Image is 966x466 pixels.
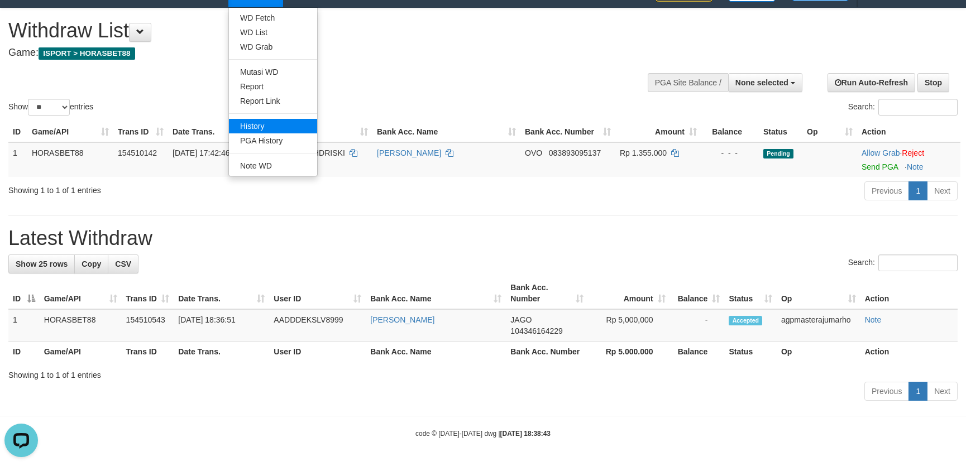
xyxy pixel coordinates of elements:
[706,147,754,158] div: - - -
[82,260,101,268] span: Copy
[670,342,725,362] th: Balance
[269,309,366,342] td: AADDDEKSLV8999
[8,309,40,342] td: 1
[729,316,762,325] span: Accepted
[549,148,601,157] span: Copy 083893095137 to clipboard
[701,122,759,142] th: Balance
[229,11,317,25] a: WD Fetch
[270,122,372,142] th: User ID: activate to sort column ascending
[40,277,122,309] th: Game/API: activate to sort column ascending
[864,382,909,401] a: Previous
[122,277,174,309] th: Trans ID: activate to sort column ascending
[857,142,960,177] td: ·
[620,148,667,157] span: Rp 1.355.000
[8,365,958,381] div: Showing 1 to 1 of 1 entries
[500,430,551,438] strong: [DATE] 18:38:43
[759,122,802,142] th: Status
[763,149,793,158] span: Pending
[917,73,949,92] a: Stop
[908,181,927,200] a: 1
[506,342,588,362] th: Bank Acc. Number
[229,133,317,148] a: PGA History
[370,315,434,324] a: [PERSON_NAME]
[8,99,93,116] label: Show entries
[269,342,366,362] th: User ID
[122,342,174,362] th: Trans ID
[28,99,70,116] select: Showentries
[848,254,958,271] label: Search:
[16,260,68,268] span: Show 25 rows
[173,148,229,157] span: [DATE] 17:42:46
[229,79,317,94] a: Report
[648,73,728,92] div: PGA Site Balance /
[8,342,40,362] th: ID
[174,277,269,309] th: Date Trans.: activate to sort column ascending
[860,277,958,309] th: Action
[927,181,958,200] a: Next
[8,277,40,309] th: ID: activate to sort column descending
[39,47,135,60] span: ISPORT > HORASBET88
[113,122,168,142] th: Trans ID: activate to sort column ascending
[118,148,157,157] span: 154510142
[8,47,633,59] h4: Game:
[670,309,725,342] td: -
[40,309,122,342] td: HORASBET88
[366,342,506,362] th: Bank Acc. Name
[27,122,113,142] th: Game/API: activate to sort column ascending
[670,277,725,309] th: Balance: activate to sort column ascending
[8,180,394,196] div: Showing 1 to 1 of 1 entries
[615,122,701,142] th: Amount: activate to sort column ascending
[777,342,860,362] th: Op
[377,148,441,157] a: [PERSON_NAME]
[40,342,122,362] th: Game/API
[588,309,669,342] td: Rp 5,000,000
[372,122,520,142] th: Bank Acc. Name: activate to sort column ascending
[8,20,633,42] h1: Withdraw List
[864,181,909,200] a: Previous
[724,342,777,362] th: Status
[74,254,108,273] a: Copy
[229,158,317,173] a: Note WD
[122,309,174,342] td: 154510543
[415,430,551,438] small: code © [DATE]-[DATE] dwg |
[8,227,958,249] h1: Latest Withdraw
[862,162,898,171] a: Send PGA
[510,326,562,335] span: Copy 104346164229 to clipboard
[168,122,270,142] th: Date Trans.: activate to sort column descending
[848,99,958,116] label: Search:
[927,382,958,401] a: Next
[174,309,269,342] td: [DATE] 18:36:51
[728,73,802,92] button: None selected
[724,277,777,309] th: Status: activate to sort column ascending
[865,315,882,324] a: Note
[8,254,75,273] a: Show 25 rows
[588,342,669,362] th: Rp 5.000.000
[902,148,924,157] a: Reject
[229,94,317,108] a: Report Link
[229,40,317,54] a: WD Grab
[269,277,366,309] th: User ID: activate to sort column ascending
[860,342,958,362] th: Action
[229,65,317,79] a: Mutasi WD
[174,342,269,362] th: Date Trans.
[588,277,669,309] th: Amount: activate to sort column ascending
[862,148,900,157] a: Allow Grab
[908,382,927,401] a: 1
[4,4,38,38] button: Open LiveChat chat widget
[506,277,588,309] th: Bank Acc. Number: activate to sort column ascending
[8,122,27,142] th: ID
[777,277,860,309] th: Op: activate to sort column ascending
[510,315,532,324] span: JAGO
[115,260,131,268] span: CSV
[27,142,113,177] td: HORASBET88
[735,78,788,87] span: None selected
[520,122,615,142] th: Bank Acc. Number: activate to sort column ascending
[878,254,958,271] input: Search:
[802,122,857,142] th: Op: activate to sort column ascending
[878,99,958,116] input: Search:
[857,122,960,142] th: Action
[777,309,860,342] td: agpmasterajumarho
[828,73,915,92] a: Run Auto-Refresh
[366,277,506,309] th: Bank Acc. Name: activate to sort column ascending
[108,254,138,273] a: CSV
